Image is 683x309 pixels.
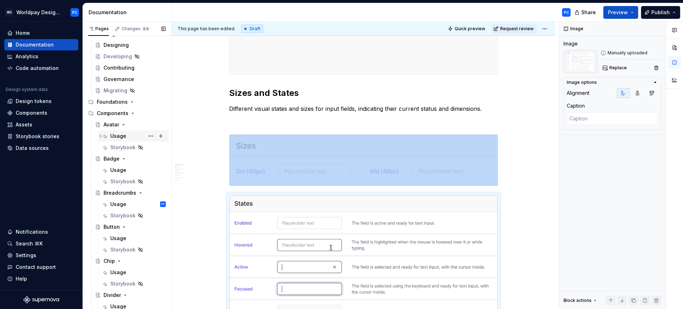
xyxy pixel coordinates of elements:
button: Preview [603,6,638,19]
div: Data sources [16,145,49,152]
a: Storybook [99,278,169,289]
div: Worldpay Design System [16,9,62,16]
a: Chip [92,255,169,267]
div: Migrating [104,87,127,94]
a: Usage [99,233,169,244]
button: Image options [567,80,658,85]
div: Documentation [16,41,54,48]
button: Publish [641,6,680,19]
button: Request review [491,24,537,34]
div: Foundations [97,98,128,105]
a: Components [4,107,78,119]
div: Components [85,108,169,119]
button: Search ⌘K [4,238,78,249]
div: Usage [110,269,126,276]
div: Help [16,275,27,282]
div: Design tokens [16,98,52,105]
span: Share [581,9,596,16]
div: Storybook stories [16,133,59,140]
a: Breadcrumbs [92,187,169,199]
div: Design system data [6,87,48,92]
span: Request review [500,26,534,32]
a: Usage [99,130,169,142]
a: Documentation [4,39,78,50]
a: Contributing [92,62,169,74]
p: Different visual states and sizes for input fields, indicating their current status and dimensions. [229,104,498,113]
span: 64 [142,26,150,32]
a: Storybook [99,244,169,255]
div: Storybook [110,178,136,185]
a: Button [92,221,169,233]
a: Assets [4,119,78,130]
div: PC [564,10,569,15]
a: Storybook [99,210,169,221]
div: Storybook [110,212,136,219]
div: Alignment [567,90,589,97]
div: Image [563,40,578,47]
div: Components [97,110,128,117]
div: Developing [104,53,132,60]
div: Button [104,223,120,231]
span: This page has been edited. [178,26,235,32]
button: Notifications [4,226,78,238]
div: Code automation [16,65,59,72]
button: Quick preview [446,24,488,34]
div: Contributing [104,64,134,71]
div: Documentation [89,9,169,16]
button: Contact support [4,261,78,273]
div: Breadcrumbs [104,189,136,196]
div: Manually uploaded [600,50,661,56]
a: Settings [4,250,78,261]
button: Help [4,273,78,284]
div: Governance [104,76,134,83]
a: Avatar [92,119,169,130]
a: Storybook [99,176,169,187]
a: Storybook [99,142,169,153]
div: Search ⌘K [16,240,43,247]
div: Assets [16,121,32,128]
div: Usage [110,201,126,208]
div: Draft [241,25,263,33]
span: Publish [651,9,670,16]
div: Badge [104,155,120,162]
div: Home [16,29,30,37]
div: Components [16,109,47,116]
a: Code automation [4,63,78,74]
div: Usage [110,235,126,242]
div: Designing [104,42,129,49]
div: Divider [104,292,121,299]
div: Storybook [110,280,136,287]
a: Divider [92,289,169,301]
div: Usage [110,132,126,140]
img: 02a7d97e-f39b-4da0-976c-78b273e92829.png [229,135,498,186]
a: Usage [99,267,169,278]
button: Share [571,6,600,19]
div: Block actions [563,296,598,305]
div: PC [72,10,78,15]
div: Changes [122,26,150,32]
img: 6d73a976-7f3f-420e-a49d-51eac0520404.png [563,50,598,73]
div: Notifications [16,228,48,235]
h2: Sizes and States [229,87,498,99]
a: Badge [92,153,169,164]
a: Developing [92,51,169,62]
div: Caption [567,102,585,109]
a: Migrating [92,85,169,96]
button: WDWorldpay Design SystemPC [1,5,81,20]
span: Preview [608,9,628,16]
div: Block actions [563,298,592,303]
div: Usage [110,167,126,174]
div: WD [5,8,14,17]
a: Analytics [4,51,78,62]
a: Governance [92,74,169,85]
a: UsagePC [99,199,169,210]
div: Avatar [104,121,119,128]
div: Storybook [110,144,136,151]
div: Foundations [85,96,169,108]
a: Designing [92,39,169,51]
div: Chip [104,257,115,265]
div: Contact support [16,264,56,271]
div: Pages [88,26,109,32]
a: Usage [99,164,169,176]
div: Image options [567,80,597,85]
